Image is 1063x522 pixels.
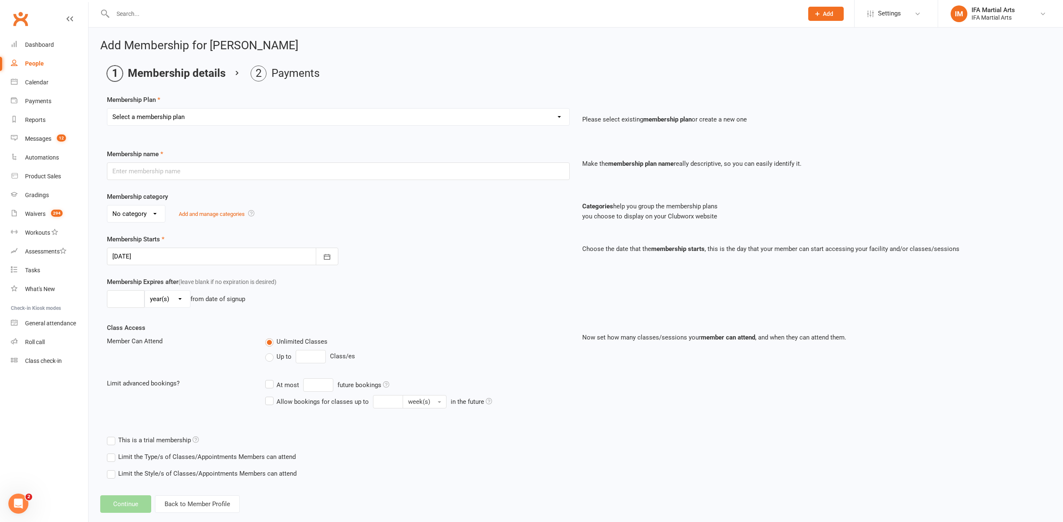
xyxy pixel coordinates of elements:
[51,210,63,217] span: 294
[277,380,299,390] div: At most
[11,223,88,242] a: Workouts
[11,186,88,205] a: Gradings
[107,192,168,202] label: Membership category
[100,39,1051,52] h2: Add Membership for [PERSON_NAME]
[823,10,833,17] span: Add
[11,35,88,54] a: Dashboard
[57,134,66,142] span: 12
[403,395,447,408] button: Allow bookings for classes up to in the future
[582,332,1045,342] p: Now set how many classes/sessions your , and when they can attend them.
[582,159,1045,169] p: Make the really descriptive, so you can easily identify it.
[972,14,1015,21] div: IFA Martial Arts
[25,210,46,217] div: Waivers
[25,79,48,86] div: Calendar
[643,116,692,123] strong: membership plan
[107,234,165,244] label: Membership Starts
[25,98,51,104] div: Payments
[11,73,88,92] a: Calendar
[107,95,160,105] label: Membership Plan
[25,357,62,364] div: Class check-in
[408,398,430,405] span: week(s)
[651,245,705,253] strong: membership starts
[808,7,844,21] button: Add
[25,267,40,274] div: Tasks
[951,5,967,22] div: IM
[25,154,59,161] div: Automations
[110,8,797,20] input: Search...
[277,337,327,345] span: Unlimited Classes
[337,380,389,390] div: future bookings
[107,452,296,462] label: Limit the Type/s of Classes/Appointments Members can attend
[25,494,32,500] span: 2
[107,277,277,287] label: Membership Expires after
[107,435,199,445] label: This is a trial membership
[107,323,145,333] label: Class Access
[277,397,369,407] div: Allow bookings for classes up to
[277,352,292,360] span: Up to
[179,211,245,217] a: Add and manage categories
[11,261,88,280] a: Tasks
[11,54,88,73] a: People
[11,111,88,129] a: Reports
[11,129,88,148] a: Messages 12
[878,4,901,23] span: Settings
[107,469,297,479] label: Limit the Style/s of Classes/Appointments Members can attend
[303,378,333,392] input: At mostfuture bookings
[11,167,88,186] a: Product Sales
[11,352,88,370] a: Class kiosk mode
[25,248,66,255] div: Assessments
[190,294,245,304] div: from date of signup
[11,314,88,333] a: General attendance kiosk mode
[101,378,259,388] div: Limit advanced bookings?
[251,66,320,81] li: Payments
[178,279,277,285] span: (leave blank if no expiration is desired)
[107,149,163,159] label: Membership name
[11,280,88,299] a: What's New
[107,162,570,180] input: Enter membership name
[11,205,88,223] a: Waivers 294
[155,495,240,513] button: Back to Member Profile
[582,201,1045,221] p: help you group the membership plans you choose to display on your Clubworx website
[25,229,50,236] div: Workouts
[25,117,46,123] div: Reports
[582,203,613,210] strong: Categories
[25,339,45,345] div: Roll call
[25,192,49,198] div: Gradings
[451,397,492,407] div: in the future
[582,114,1045,124] p: Please select existing or create a new one
[25,320,76,327] div: General attendance
[701,334,755,341] strong: member can attend
[8,494,28,514] iframe: Intercom live chat
[11,92,88,111] a: Payments
[10,8,31,29] a: Clubworx
[25,173,61,180] div: Product Sales
[582,244,1045,254] p: Choose the date that the , this is the day that your member can start accessing your facility and...
[11,242,88,261] a: Assessments
[101,336,259,346] div: Member Can Attend
[107,66,226,81] li: Membership details
[608,160,674,167] strong: membership plan name
[972,6,1015,14] div: IFA Martial Arts
[25,135,51,142] div: Messages
[11,148,88,167] a: Automations
[373,395,403,408] input: Allow bookings for classes up to week(s) in the future
[25,41,54,48] div: Dashboard
[11,333,88,352] a: Roll call
[265,350,569,363] div: Class/es
[25,286,55,292] div: What's New
[25,60,44,67] div: People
